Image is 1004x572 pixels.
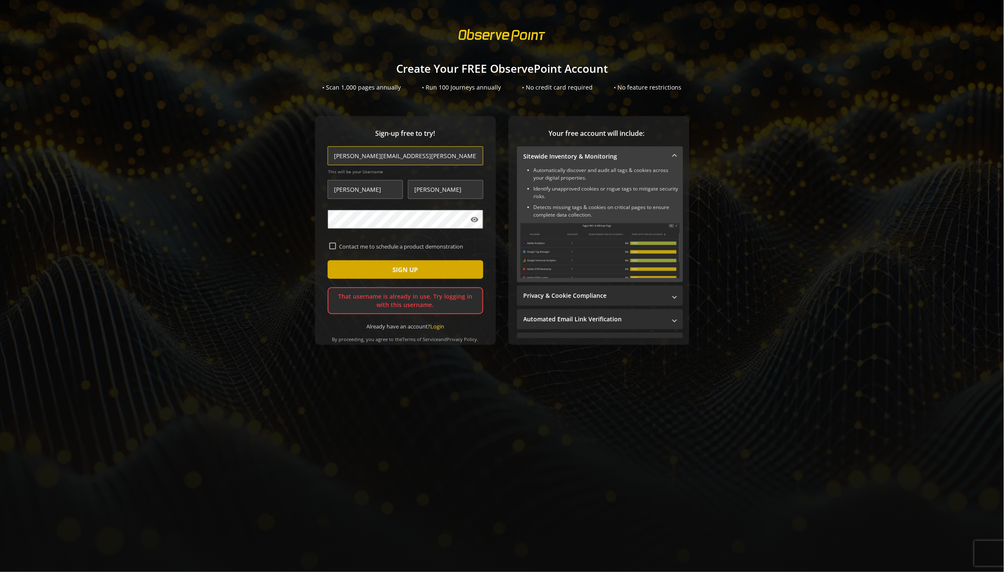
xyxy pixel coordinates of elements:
[336,243,482,250] label: Contact me to schedule a product demonstration
[403,336,439,342] a: Terms of Service
[534,167,680,182] li: Automatically discover and audit all tags & cookies across your digital properties.
[534,185,680,200] li: Identify unapproved cookies or rogue tags to mitigate security risks.
[524,315,666,323] mat-panel-title: Automated Email Link Verification
[522,83,593,92] div: • No credit card required
[524,152,666,161] mat-panel-title: Sitewide Inventory & Monitoring
[328,323,483,331] div: Already have an account?
[517,129,677,138] span: Your free account will include:
[328,146,483,165] input: Email Address (name@work-email.com) *
[408,180,483,199] input: Last Name *
[517,167,683,282] div: Sitewide Inventory & Monitoring
[471,215,479,224] mat-icon: visibility
[430,323,444,330] a: Login
[323,83,401,92] div: • Scan 1,000 pages annually
[534,204,680,219] li: Detects missing tags & cookies on critical pages to ensure complete data collection.
[328,287,483,314] div: That username is already in use. Try logging in with this username.
[517,146,683,167] mat-expansion-panel-header: Sitewide Inventory & Monitoring
[328,129,483,138] span: Sign-up free to try!
[328,260,483,279] button: SIGN UP
[328,331,483,342] div: By proceeding, you agree to the and .
[328,169,483,175] span: This will be your Username
[517,309,683,329] mat-expansion-panel-header: Automated Email Link Verification
[524,291,666,300] mat-panel-title: Privacy & Cookie Compliance
[393,262,418,277] span: SIGN UP
[520,223,680,278] img: Sitewide Inventory & Monitoring
[447,336,477,342] a: Privacy Policy
[517,286,683,306] mat-expansion-panel-header: Privacy & Cookie Compliance
[614,83,682,92] div: • No feature restrictions
[422,83,501,92] div: • Run 100 Journeys annually
[517,333,683,353] mat-expansion-panel-header: Performance Monitoring with Web Vitals
[328,180,403,199] input: First Name *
